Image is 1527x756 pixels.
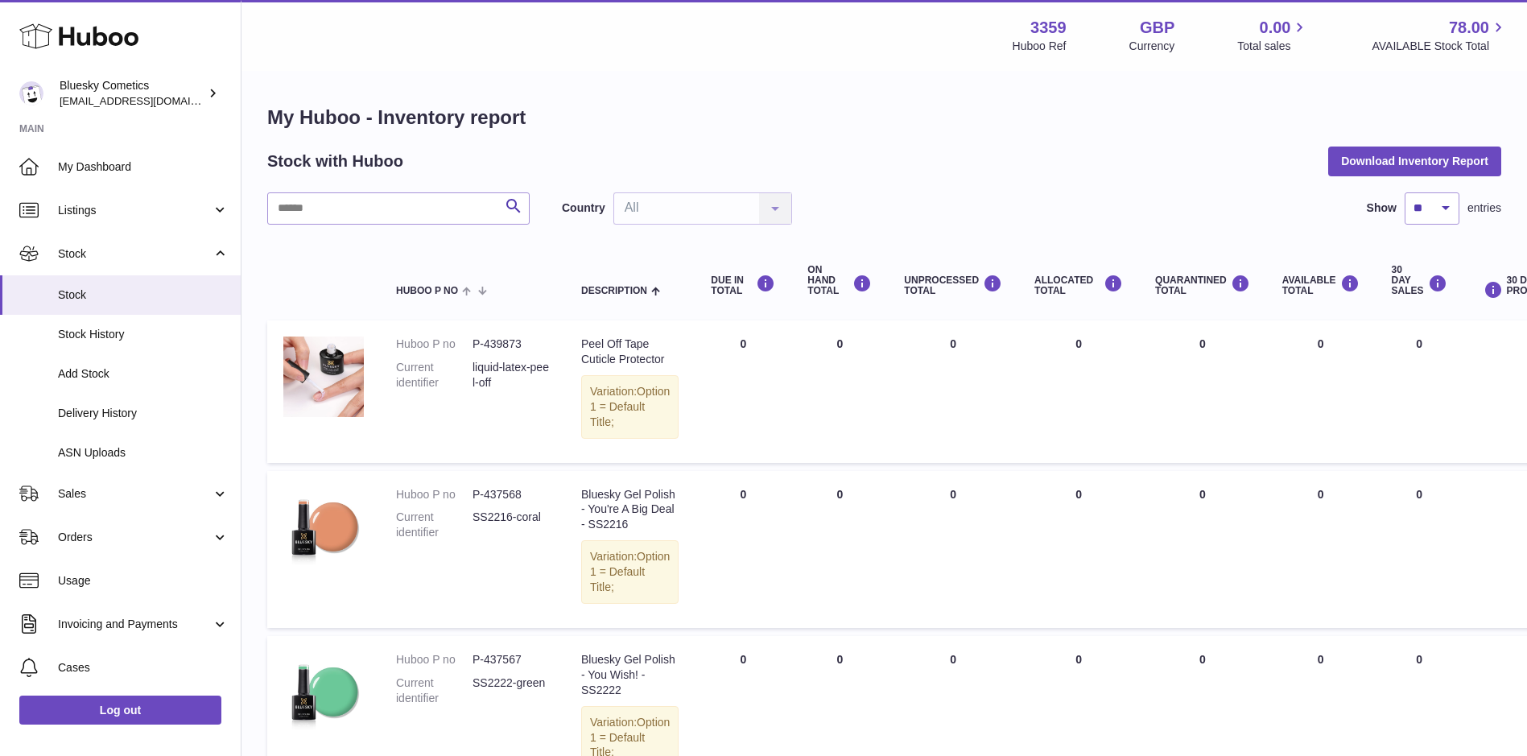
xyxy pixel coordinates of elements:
span: Description [581,286,647,296]
dt: Current identifier [396,360,473,390]
span: Listings [58,203,212,218]
td: 0 [791,320,888,462]
span: Usage [58,573,229,589]
div: Peel Off Tape Cuticle Protector [581,337,679,367]
div: Bluesky Cometics [60,78,204,109]
div: Bluesky Gel Polish - You're A Big Deal - SS2216 [581,487,679,533]
td: 0 [1376,320,1463,462]
dd: SS2216-coral [473,510,549,540]
span: 0 [1199,488,1206,501]
td: 0 [1376,471,1463,628]
span: Huboo P no [396,286,458,296]
span: Orders [58,530,212,545]
span: entries [1467,200,1501,216]
dt: Current identifier [396,510,473,540]
div: UNPROCESSED Total [904,275,1002,296]
div: Currency [1129,39,1175,54]
img: product image [283,337,364,417]
span: 0 [1199,337,1206,350]
h1: My Huboo - Inventory report [267,105,1501,130]
dt: Huboo P no [396,337,473,352]
span: Stock [58,287,229,303]
dt: Current identifier [396,675,473,706]
button: Download Inventory Report [1328,147,1501,176]
a: 78.00 AVAILABLE Stock Total [1372,17,1508,54]
strong: 3359 [1030,17,1067,39]
dd: SS2222-green [473,675,549,706]
h2: Stock with Huboo [267,151,403,172]
div: Bluesky Gel Polish - You Wish! - SS2222 [581,652,679,698]
span: Stock History [58,327,229,342]
a: 0.00 Total sales [1237,17,1309,54]
td: 0 [1018,320,1139,462]
div: DUE IN TOTAL [711,275,775,296]
span: [EMAIL_ADDRESS][DOMAIN_NAME] [60,94,237,107]
span: Delivery History [58,406,229,421]
span: Option 1 = Default Title; [590,385,670,428]
span: ASN Uploads [58,445,229,461]
div: ON HAND Total [807,265,872,297]
span: Add Stock [58,366,229,382]
label: Country [562,200,605,216]
dd: liquid-latex-peel-off [473,360,549,390]
span: My Dashboard [58,159,229,175]
td: 0 [791,471,888,628]
span: Total sales [1237,39,1309,54]
a: Log out [19,696,221,725]
dt: Huboo P no [396,487,473,502]
dd: P-439873 [473,337,549,352]
img: product image [283,652,364,733]
dd: P-437567 [473,652,549,667]
span: Invoicing and Payments [58,617,212,632]
span: AVAILABLE Stock Total [1372,39,1508,54]
td: 0 [1266,320,1376,462]
td: 0 [888,320,1018,462]
td: 0 [1266,471,1376,628]
td: 0 [888,471,1018,628]
div: AVAILABLE Total [1282,275,1360,296]
span: Stock [58,246,212,262]
span: Sales [58,486,212,502]
span: 0 [1199,653,1206,666]
span: 78.00 [1449,17,1489,39]
dt: Huboo P no [396,652,473,667]
td: 0 [695,471,791,628]
span: 0.00 [1260,17,1291,39]
div: ALLOCATED Total [1034,275,1123,296]
div: Variation: [581,375,679,439]
div: Huboo Ref [1013,39,1067,54]
div: QUARANTINED Total [1155,275,1250,296]
img: product image [283,487,364,568]
span: Cases [58,660,229,675]
div: Variation: [581,540,679,604]
span: Option 1 = Default Title; [590,550,670,593]
label: Show [1367,200,1397,216]
img: internalAdmin-3359@internal.huboo.com [19,81,43,105]
div: 30 DAY SALES [1392,265,1447,297]
td: 0 [695,320,791,462]
strong: GBP [1140,17,1174,39]
dd: P-437568 [473,487,549,502]
td: 0 [1018,471,1139,628]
